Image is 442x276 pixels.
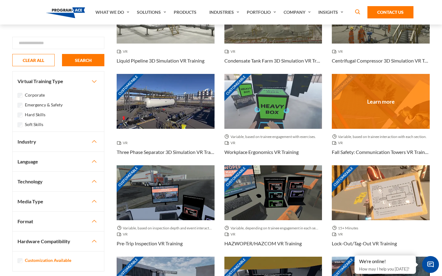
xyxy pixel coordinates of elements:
[117,231,130,237] span: VR
[117,48,130,55] span: VR
[117,148,215,156] h3: Three Phase Separator 3D Simulation VR Training
[17,122,22,127] input: Soft Skills
[25,92,45,98] label: Corporate
[332,140,345,146] span: VR
[13,132,104,151] button: Industry
[224,231,238,237] span: VR
[117,74,215,165] a: Customizable Thumbnail - Three Phase Separator 3D Simulation VR Training VR Three Phase Separator...
[17,258,22,263] input: Customization Available
[25,111,45,118] label: Hard Skills
[359,259,411,265] div: We're online!
[25,257,71,264] label: Customization Available
[224,48,238,55] span: VR
[46,7,85,18] img: Program-Ace
[17,103,22,108] input: Emergency & Safety
[13,232,104,251] button: Hardware Compatibility
[422,256,439,273] span: Chat Widget
[332,225,361,231] span: 15+ Minutes
[332,231,345,237] span: VR
[12,54,55,66] button: CLEAR ALL
[332,134,429,140] span: Variable, based on trainee interaction with each section.
[224,240,302,247] h3: HAZWOPER/HAZCOM VR Training
[13,172,104,191] button: Technology
[17,93,22,98] input: Corporate
[13,71,104,91] button: Virtual Training Type
[224,148,299,156] h3: Workplace Ergonomics VR Training
[25,102,63,108] label: Emergency & Safety
[332,240,397,247] h3: Lock-out/Tag-out VR Training
[359,265,411,273] p: How may I help you [DATE]?
[332,74,430,165] a: Customizable Thumbnail - Fall Safety: Communication Towers VR Training Variable, based on trainee...
[224,165,322,257] a: Customizable Thumbnail - HAZWOPER/HAZCOM VR Training Variable, depending on trainee engagement in...
[224,140,238,146] span: VR
[25,121,43,128] label: Soft Skills
[13,152,104,171] button: Language
[17,113,22,117] input: Hard Skills
[224,134,318,140] span: Variable, based on trainee engagement with exercises.
[117,140,130,146] span: VR
[224,74,322,165] a: Customizable Thumbnail - Workplace Ergonomics VR Training Variable, based on trainee engagement w...
[117,57,204,64] h3: Liquid Pipeline 3D Simulation VR Training
[117,225,215,231] span: Variable, based on inspection depth and event interaction.
[224,57,322,64] h3: Condensate Tank Farm 3D Simulation VR Training
[332,48,345,55] span: VR
[13,212,104,231] button: Format
[224,225,322,231] span: Variable, depending on trainee engagement in each section.
[13,192,104,211] button: Media Type
[117,240,183,247] h3: Pre-Trip Inspection VR Training
[332,148,430,156] h3: Fall Safety: Communication Towers VR Training
[367,6,413,18] a: Contact Us
[332,165,430,257] a: Customizable Thumbnail - Lock-out/Tag-out VR Training 15+ Minutes VR Lock-out/Tag-out VR Training
[117,165,215,257] a: Customizable Thumbnail - Pre-Trip Inspection VR Training Variable, based on inspection depth and ...
[332,57,430,64] h3: Centrifugal Compressor 3D Simulation VR Training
